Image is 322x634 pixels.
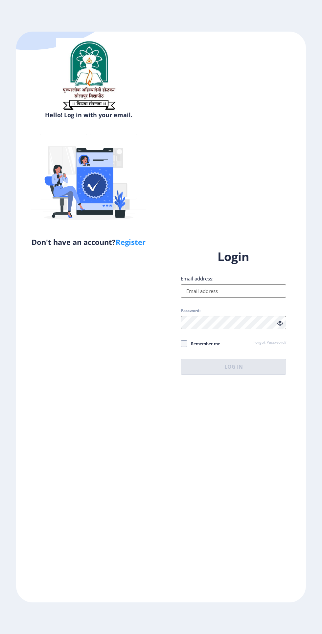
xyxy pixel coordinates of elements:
[181,275,214,282] label: Email address:
[181,284,286,298] input: Email address
[181,359,286,375] button: Log In
[181,249,286,265] h1: Login
[21,237,156,247] h5: Don't have an account?
[116,237,146,247] a: Register
[56,38,122,113] img: sulogo.png
[253,340,286,346] a: Forgot Password?
[21,111,156,119] h6: Hello! Log in with your email.
[31,121,146,237] img: Verified-rafiki.svg
[187,340,220,348] span: Remember me
[181,308,200,313] label: Password:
